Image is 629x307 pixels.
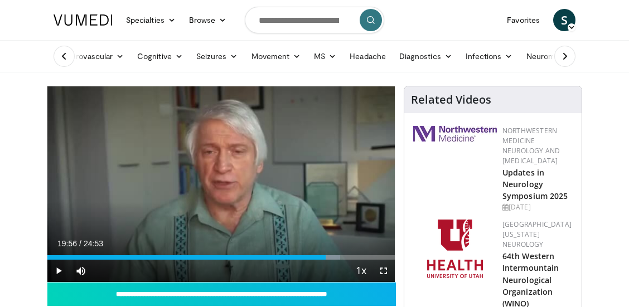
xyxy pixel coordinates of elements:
a: Cerebrovascular [47,45,130,67]
a: MS [307,45,343,67]
a: [GEOGRAPHIC_DATA][US_STATE] Neurology [502,220,572,249]
video-js: Video Player [47,86,395,282]
a: Browse [182,9,234,31]
h4: Related Videos [411,93,491,106]
span: 19:56 [57,239,77,248]
img: VuMedi Logo [54,14,113,26]
button: Fullscreen [372,260,395,282]
a: Northwestern Medicine Neurology and [MEDICAL_DATA] [502,126,560,165]
a: Neuromuscular [520,45,599,67]
a: S [553,9,575,31]
a: Updates in Neurology Symposium 2025 [502,167,568,201]
button: Mute [70,260,92,282]
a: Infections [459,45,520,67]
div: Progress Bar [47,255,395,260]
a: Cognitive [130,45,190,67]
a: Headache [343,45,393,67]
span: / [79,239,81,248]
button: Play [47,260,70,282]
img: 2a462fb6-9365-492a-ac79-3166a6f924d8.png.150x105_q85_autocrop_double_scale_upscale_version-0.2.jpg [413,126,497,142]
div: [DATE] [502,202,573,212]
a: Favorites [500,9,546,31]
a: Specialties [119,9,182,31]
button: Playback Rate [350,260,372,282]
input: Search topics, interventions [245,7,384,33]
a: Diagnostics [393,45,459,67]
a: Seizures [190,45,245,67]
span: 24:53 [84,239,103,248]
a: Movement [245,45,308,67]
img: f6362829-b0a3-407d-a044-59546adfd345.png.150x105_q85_autocrop_double_scale_upscale_version-0.2.png [427,220,483,278]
